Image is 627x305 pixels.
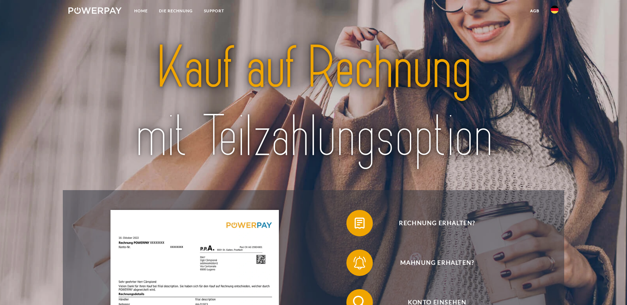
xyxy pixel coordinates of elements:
img: logo-powerpay-white.svg [68,7,122,14]
button: Rechnung erhalten? [346,210,518,236]
a: DIE RECHNUNG [153,5,198,17]
img: title-powerpay_de.svg [93,30,534,174]
img: de [551,6,559,14]
img: qb_bill.svg [351,215,368,231]
span: Mahnung erhalten? [356,250,518,276]
button: Mahnung erhalten? [346,250,518,276]
img: qb_bell.svg [351,254,368,271]
a: SUPPORT [198,5,230,17]
a: agb [525,5,545,17]
span: Rechnung erhalten? [356,210,518,236]
a: Home [129,5,153,17]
